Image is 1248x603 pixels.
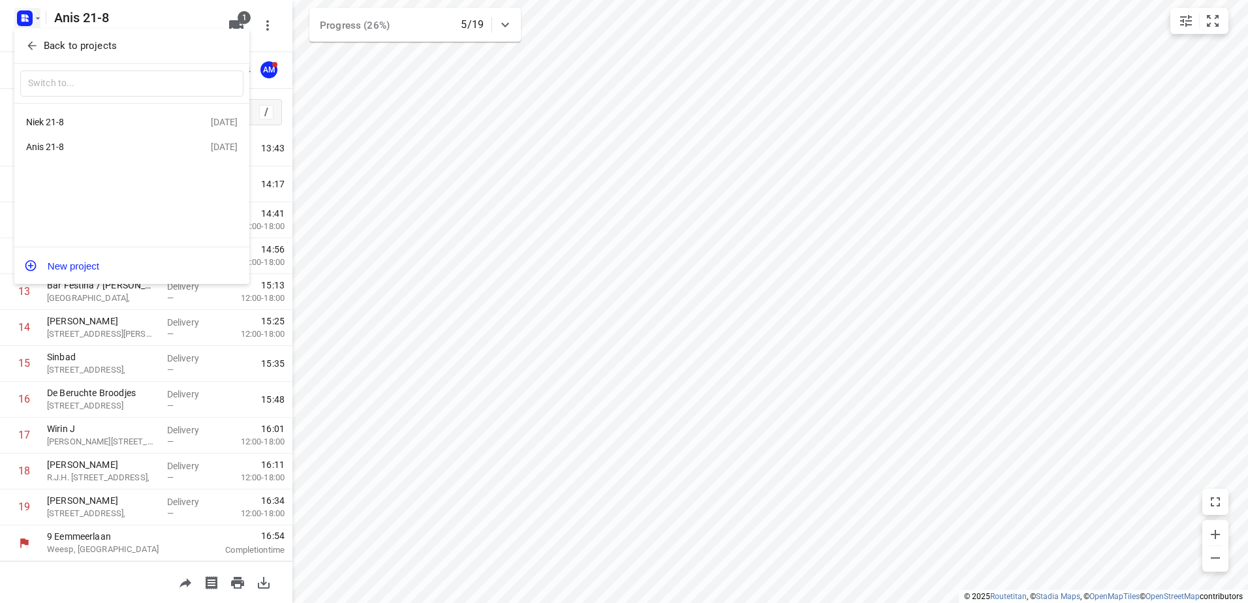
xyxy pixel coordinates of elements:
[14,134,249,160] div: Anis 21-8[DATE]
[211,142,238,152] div: [DATE]
[14,253,249,279] button: New project
[26,142,176,152] div: Anis 21-8
[26,117,176,127] div: Niek 21-8
[211,117,238,127] div: [DATE]
[20,70,243,97] input: Switch to...
[44,39,117,54] p: Back to projects
[14,109,249,134] div: Niek 21-8[DATE]
[20,35,243,57] button: Back to projects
